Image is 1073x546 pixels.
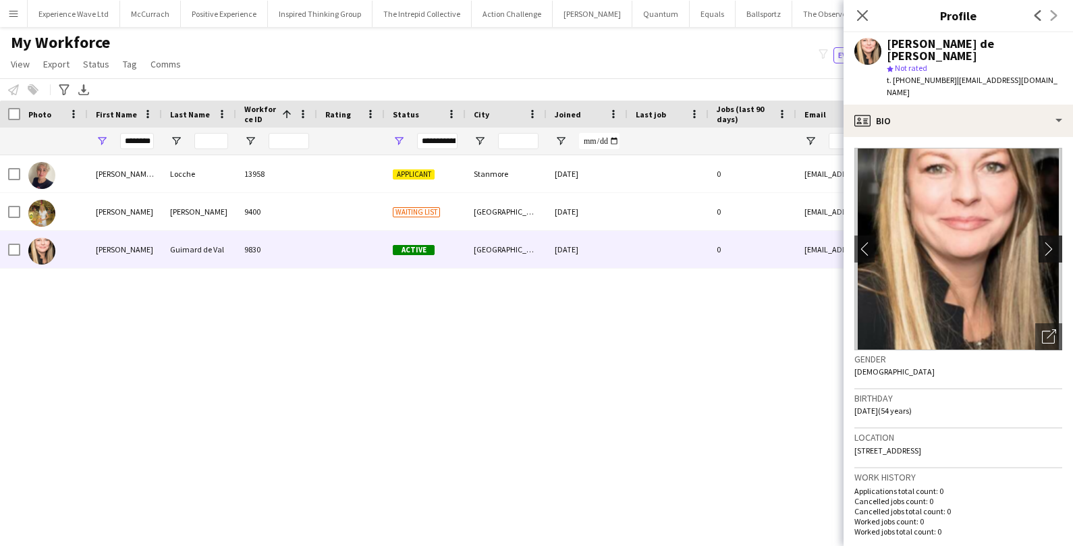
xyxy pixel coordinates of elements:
[709,231,796,268] div: 0
[76,82,92,98] app-action-btn: Export XLSX
[466,231,547,268] div: [GEOGRAPHIC_DATA]
[690,1,736,27] button: Equals
[236,155,317,192] div: 13958
[83,58,109,70] span: Status
[466,155,547,192] div: Stanmore
[796,231,1066,268] div: [EMAIL_ADDRESS][DOMAIN_NAME]
[393,109,419,119] span: Status
[709,155,796,192] div: 0
[844,7,1073,24] h3: Profile
[38,55,75,73] a: Export
[88,155,162,192] div: [PERSON_NAME][DATE]
[43,58,70,70] span: Export
[268,1,373,27] button: Inspired Thinking Group
[194,133,228,149] input: Last Name Filter Input
[555,135,567,147] button: Open Filter Menu
[181,1,268,27] button: Positive Experience
[854,486,1062,496] p: Applications total count: 0
[472,1,553,27] button: Action Challenge
[170,135,182,147] button: Open Filter Menu
[854,516,1062,526] p: Worked jobs count: 0
[162,155,236,192] div: Locche
[854,445,921,456] span: [STREET_ADDRESS]
[120,133,154,149] input: First Name Filter Input
[844,105,1073,137] div: Bio
[28,109,51,119] span: Photo
[833,47,901,63] button: Everyone4,799
[895,63,927,73] span: Not rated
[28,200,55,227] img: Patricia Hopps
[236,231,317,268] div: 9830
[393,207,440,217] span: Waiting list
[466,193,547,230] div: [GEOGRAPHIC_DATA]
[636,109,666,119] span: Last job
[829,133,1058,149] input: Email Filter Input
[56,82,72,98] app-action-btn: Advanced filters
[854,392,1062,404] h3: Birthday
[393,135,405,147] button: Open Filter Menu
[96,109,137,119] span: First Name
[796,193,1066,230] div: [EMAIL_ADDRESS][DOMAIN_NAME]
[236,193,317,230] div: 9400
[717,104,772,124] span: Jobs (last 90 days)
[854,496,1062,506] p: Cancelled jobs count: 0
[632,1,690,27] button: Quantum
[244,135,256,147] button: Open Filter Menu
[796,155,1066,192] div: [EMAIL_ADDRESS][DOMAIN_NAME]
[553,1,632,27] button: [PERSON_NAME]
[474,109,489,119] span: City
[547,155,628,192] div: [DATE]
[11,32,110,53] span: My Workforce
[854,366,935,377] span: [DEMOGRAPHIC_DATA]
[78,55,115,73] a: Status
[150,58,181,70] span: Comms
[269,133,309,149] input: Workforce ID Filter Input
[854,148,1062,350] img: Crew avatar or photo
[547,231,628,268] div: [DATE]
[736,1,792,27] button: Ballsportz
[325,109,351,119] span: Rating
[804,109,826,119] span: Email
[792,1,860,27] button: The Observer
[854,506,1062,516] p: Cancelled jobs total count: 0
[854,406,912,416] span: [DATE] (54 years)
[96,135,108,147] button: Open Filter Menu
[120,1,181,27] button: McCurrach
[123,58,137,70] span: Tag
[393,169,435,180] span: Applicant
[887,75,957,85] span: t. [PHONE_NUMBER]
[28,238,55,265] img: Patricia Guimard de Val
[373,1,472,27] button: The Intrepid Collective
[854,526,1062,537] p: Worked jobs total count: 0
[854,431,1062,443] h3: Location
[28,1,120,27] button: Experience Wave Ltd
[854,353,1062,365] h3: Gender
[5,55,35,73] a: View
[854,471,1062,483] h3: Work history
[88,193,162,230] div: [PERSON_NAME]
[244,104,277,124] span: Workforce ID
[498,133,539,149] input: City Filter Input
[579,133,620,149] input: Joined Filter Input
[804,135,817,147] button: Open Filter Menu
[170,109,210,119] span: Last Name
[162,193,236,230] div: [PERSON_NAME]
[28,162,55,189] img: Patricia Lucia Locche
[11,58,30,70] span: View
[887,75,1057,97] span: | [EMAIL_ADDRESS][DOMAIN_NAME]
[709,193,796,230] div: 0
[162,231,236,268] div: Guimard de Val
[145,55,186,73] a: Comms
[474,135,486,147] button: Open Filter Menu
[887,38,1062,62] div: [PERSON_NAME] de [PERSON_NAME]
[393,245,435,255] span: Active
[1035,323,1062,350] div: Open photos pop-in
[547,193,628,230] div: [DATE]
[117,55,142,73] a: Tag
[88,231,162,268] div: [PERSON_NAME]
[555,109,581,119] span: Joined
